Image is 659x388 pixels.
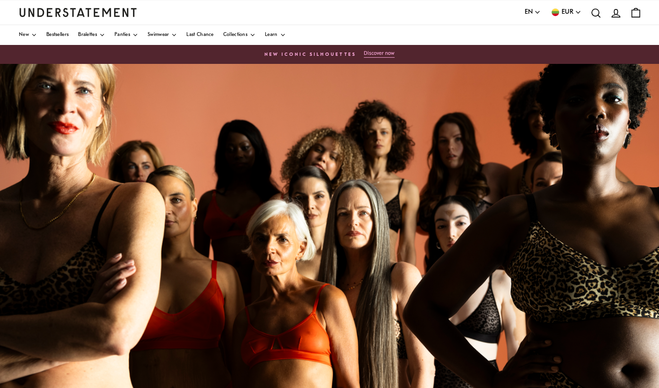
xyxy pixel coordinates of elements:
a: New [19,25,37,45]
button: EN [525,7,541,18]
span: Last Chance [186,33,213,37]
span: Collections [223,33,247,37]
a: Collections [223,25,255,45]
a: Learn [265,25,286,45]
a: Bestsellers [46,25,69,45]
a: New Iconic Silhouettes Discover now [9,48,650,61]
h6: New Iconic Silhouettes [264,52,356,58]
a: Understatement Homepage [19,8,137,17]
span: Swimwear [148,33,169,37]
button: EUR [550,7,581,18]
span: EUR [562,7,573,18]
span: Panties [114,33,130,37]
span: EN [525,7,533,18]
p: Discover now [364,51,395,57]
span: Learn [265,33,278,37]
a: Swimwear [148,25,177,45]
span: Bralettes [78,33,97,37]
a: Last Chance [186,25,213,45]
a: Panties [114,25,138,45]
a: Bralettes [78,25,105,45]
span: New [19,33,29,37]
span: Bestsellers [46,33,69,37]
